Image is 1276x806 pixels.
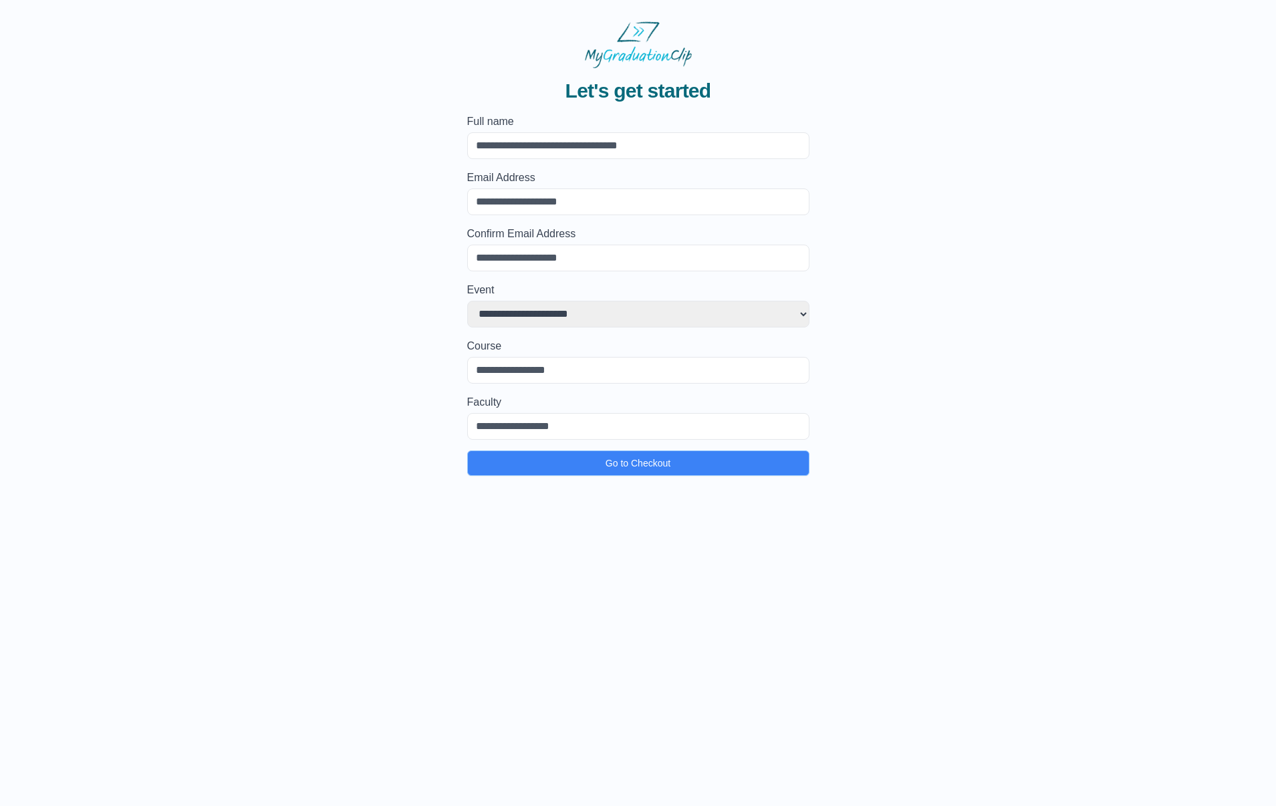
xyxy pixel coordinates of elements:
span: Let's get started [565,79,711,103]
label: Course [467,338,809,354]
label: Confirm Email Address [467,226,809,242]
img: MyGraduationClip [585,21,692,68]
button: Go to Checkout [467,450,809,476]
label: Event [467,282,809,298]
label: Full name [467,114,809,130]
label: Email Address [467,170,809,186]
label: Faculty [467,394,809,410]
